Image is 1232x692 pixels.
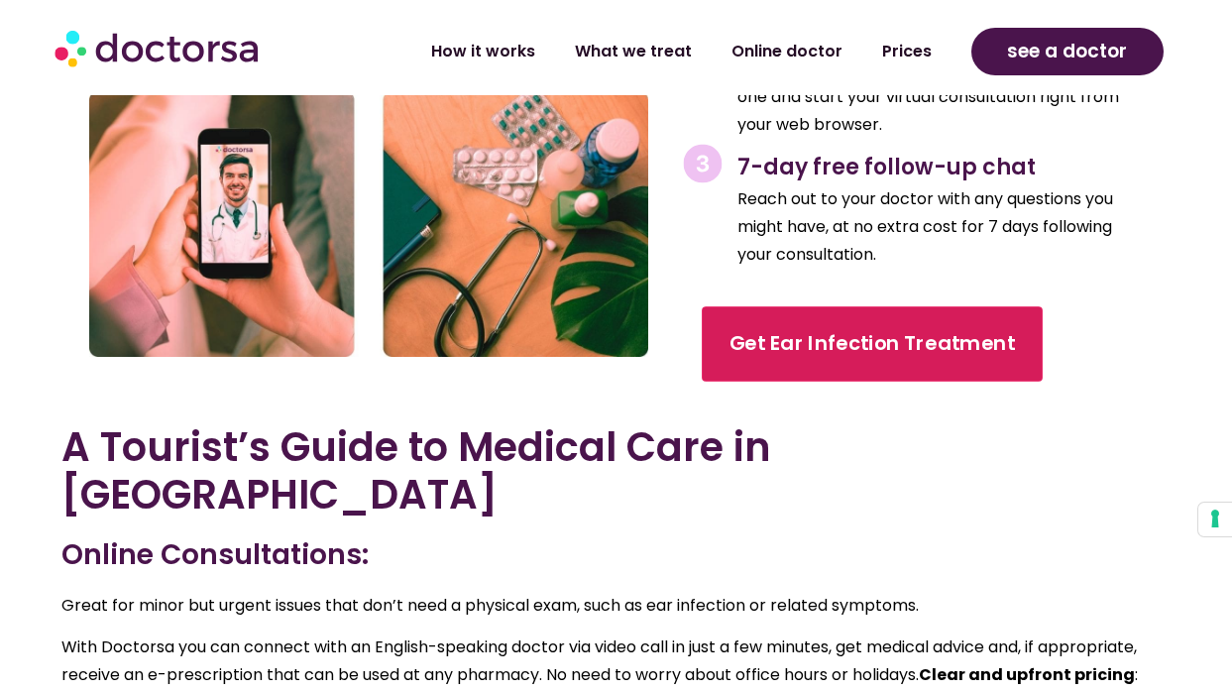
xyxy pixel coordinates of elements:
[971,28,1164,75] a: see a doctor
[411,29,555,74] a: How it works
[703,306,1044,382] a: Get Ear Infection Treatment
[555,29,712,74] a: What we treat
[862,29,952,74] a: Prices
[729,330,1015,359] span: Get Ear Infection Treatment
[712,29,862,74] a: Online doctor
[61,423,1172,519] h2: A Tourist’s Guide to Medical Care in [GEOGRAPHIC_DATA]
[61,534,1172,576] h3: Online Consultations:
[1198,503,1232,536] button: Your consent preferences for tracking technologies
[737,185,1137,269] p: Reach out to your doctor with any questions you might have, at no extra cost for 7 days following...
[919,663,1135,686] strong: Clear and upfront pricing
[61,592,1172,620] p: Great for minor but urgent issues that don’t need a physical exam, such as ear infection or relat...
[1007,36,1127,67] span: see a doctor
[737,56,1137,139] p: Doctors respond in minutes. Select your preferred one and start your virtual consultation right f...
[332,29,952,74] nav: Menu
[737,152,1036,182] span: 7-day free follow-up chat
